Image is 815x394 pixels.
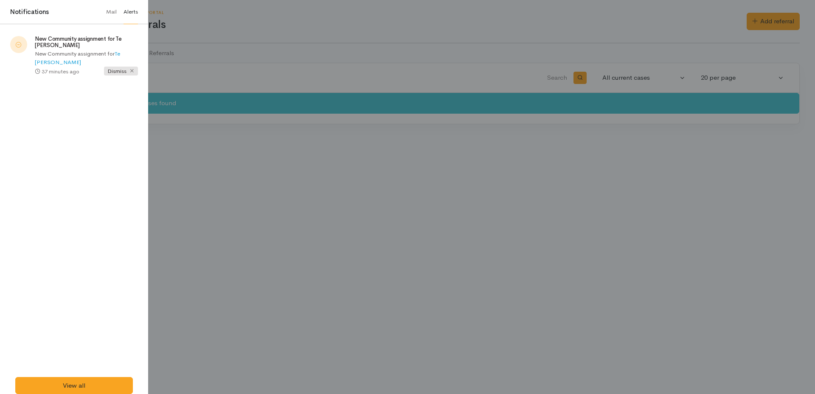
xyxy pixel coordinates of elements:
h5: New Community assignment for Te [PERSON_NAME] [35,36,138,48]
span: Dismiss [104,67,138,75]
h4: Notifications [10,7,49,17]
a: Te [PERSON_NAME] [35,50,120,66]
p: New Community assignment for [35,50,138,66]
time: 37 minutes ago [42,68,79,75]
